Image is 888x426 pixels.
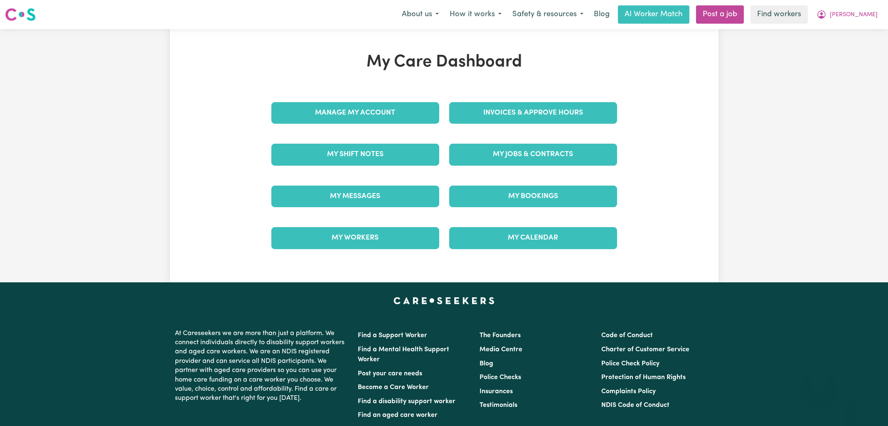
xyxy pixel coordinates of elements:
[601,360,659,367] a: Police Check Policy
[358,384,429,391] a: Become a Care Worker
[601,346,689,353] a: Charter of Customer Service
[5,5,36,24] a: Careseekers logo
[855,393,881,419] iframe: Button to launch messaging window
[271,102,439,124] a: Manage My Account
[589,5,615,24] a: Blog
[271,186,439,207] a: My Messages
[358,332,427,339] a: Find a Support Worker
[449,227,617,249] a: My Calendar
[271,144,439,165] a: My Shift Notes
[449,186,617,207] a: My Bookings
[480,332,521,339] a: The Founders
[358,370,422,377] a: Post your care needs
[358,412,438,419] a: Find an aged care worker
[507,6,589,23] button: Safety & resources
[601,388,656,395] a: Complaints Policy
[810,373,827,389] iframe: Close message
[175,326,348,406] p: At Careseekers we are more than just a platform. We connect individuals directly to disability su...
[480,360,493,367] a: Blog
[396,6,444,23] button: About us
[449,102,617,124] a: Invoices & Approve Hours
[358,346,449,363] a: Find a Mental Health Support Worker
[618,5,689,24] a: AI Worker Match
[830,10,878,20] span: [PERSON_NAME]
[449,144,617,165] a: My Jobs & Contracts
[480,374,521,381] a: Police Checks
[480,402,517,409] a: Testimonials
[601,402,669,409] a: NDIS Code of Conduct
[811,6,883,23] button: My Account
[480,346,522,353] a: Media Centre
[696,5,744,24] a: Post a job
[266,52,622,72] h1: My Care Dashboard
[750,5,808,24] a: Find workers
[601,332,653,339] a: Code of Conduct
[480,388,513,395] a: Insurances
[444,6,507,23] button: How it works
[5,7,36,22] img: Careseekers logo
[601,374,686,381] a: Protection of Human Rights
[271,227,439,249] a: My Workers
[394,297,494,304] a: Careseekers home page
[358,398,455,405] a: Find a disability support worker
